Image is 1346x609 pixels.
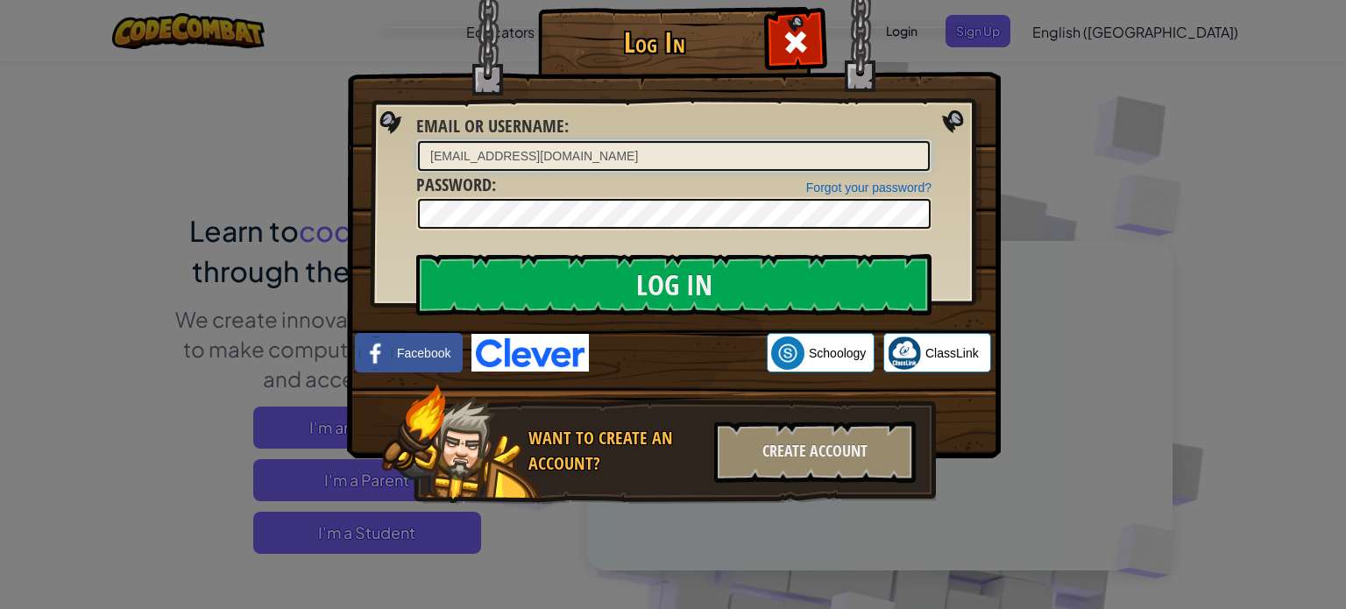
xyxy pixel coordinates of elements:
[542,27,766,58] h1: Log In
[416,114,564,138] span: Email or Username
[589,334,767,372] iframe: Sign in with Google Button
[471,334,589,372] img: clever-logo-blue.png
[925,344,979,362] span: ClassLink
[528,426,704,476] div: Want to create an account?
[806,181,932,195] a: Forgot your password?
[416,254,932,315] input: Log In
[397,344,450,362] span: Facebook
[416,173,496,198] label: :
[714,421,916,483] div: Create Account
[416,114,569,139] label: :
[771,336,804,370] img: schoology.png
[888,336,921,370] img: classlink-logo-small.png
[809,344,866,362] span: Schoology
[359,336,393,370] img: facebook_small.png
[416,173,492,196] span: Password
